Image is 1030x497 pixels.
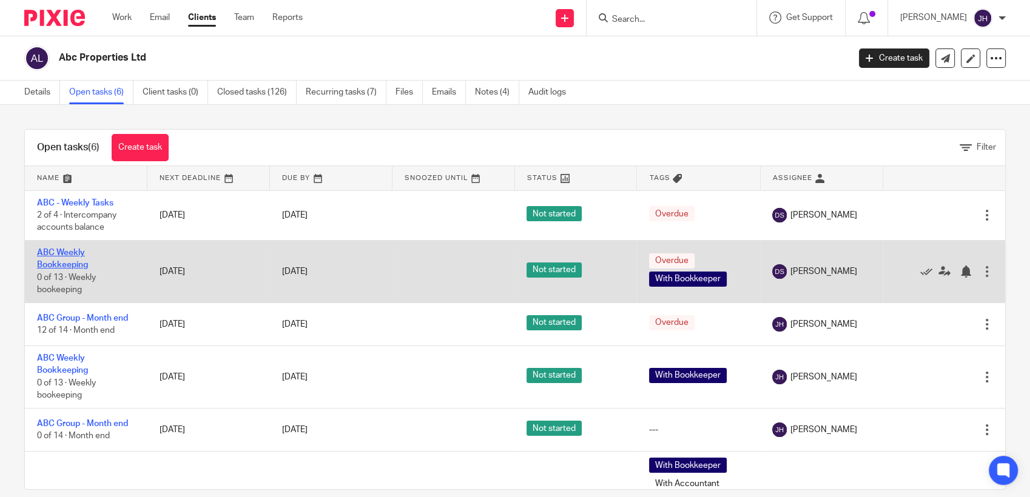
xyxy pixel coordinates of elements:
span: Not started [527,368,582,383]
a: Closed tasks (126) [217,81,297,104]
span: Not started [527,315,582,330]
span: [PERSON_NAME] [790,209,857,221]
a: ABC - Weekly Tasks [37,199,113,207]
input: Search [611,15,720,25]
span: Overdue [649,315,695,330]
a: ABC Group - Month end [37,419,128,428]
span: [PERSON_NAME] [790,371,857,383]
a: ABC Weekly Bookkeeping [37,248,88,269]
span: Not started [527,262,582,278]
p: [PERSON_NAME] [900,12,967,24]
span: Snoozed Until [405,175,468,181]
span: Filter [977,143,996,152]
span: Not started [527,206,582,221]
span: 0 of 14 · Month end [37,432,110,440]
a: Recurring tasks (7) [306,81,386,104]
span: (6) [88,142,99,152]
span: [DATE] [282,267,308,276]
a: Email [150,12,170,24]
img: svg%3E [772,422,787,437]
span: Get Support [786,13,833,22]
a: Create task [859,48,929,68]
a: Reports [272,12,303,24]
a: Audit logs [528,81,575,104]
span: Overdue [649,206,695,221]
img: svg%3E [973,8,992,28]
img: svg%3E [24,45,50,71]
a: Create task [112,134,169,161]
a: Mark as done [920,265,938,278]
a: Files [396,81,423,104]
a: Details [24,81,60,104]
a: Notes (4) [475,81,519,104]
a: ABC Group - Month end [37,314,128,322]
img: svg%3E [772,370,787,384]
span: 2 of 4 · Intercompany accounts balance [37,211,116,232]
h2: Abc Properties Ltd [59,52,684,64]
a: Emails [432,81,466,104]
img: svg%3E [772,317,787,332]
span: With Bookkeeper [649,458,727,473]
span: Status [527,175,557,181]
span: [DATE] [282,320,308,329]
a: Client tasks (0) [143,81,208,104]
a: Work [112,12,132,24]
td: [DATE] [147,240,270,302]
span: Not started [527,421,582,436]
span: [DATE] [282,211,308,219]
span: With Bookkeeper [649,272,727,287]
a: Open tasks (6) [69,81,133,104]
a: Clients [188,12,216,24]
span: With Accountant [649,476,725,491]
span: Tags [649,175,670,181]
span: Overdue [649,253,695,269]
span: [PERSON_NAME] [790,265,857,278]
td: [DATE] [147,408,270,451]
span: 0 of 13 · Weekly bookeeping [37,273,96,295]
h1: Open tasks [37,141,99,154]
img: svg%3E [772,208,787,222]
img: Pixie [24,10,85,26]
td: [DATE] [147,302,270,345]
span: [PERSON_NAME] [790,424,857,436]
td: [DATE] [147,190,270,240]
span: [PERSON_NAME] [790,318,857,330]
td: [DATE] [147,346,270,409]
span: 0 of 13 · Weekly bookeeping [37,379,96,400]
span: [DATE] [282,425,308,434]
span: [DATE] [282,373,308,381]
span: With Bookkeeper [649,368,727,383]
span: 12 of 14 · Month end [37,326,115,335]
a: Team [234,12,254,24]
div: --- [649,424,748,436]
img: svg%3E [772,264,787,279]
a: ABC Weekly Bookkeeping [37,354,88,375]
